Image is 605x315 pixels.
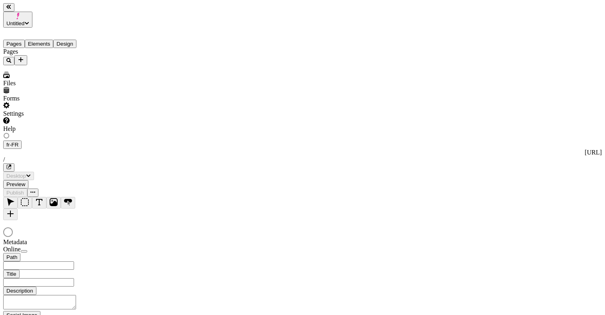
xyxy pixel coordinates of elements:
button: Image [46,197,61,209]
button: Text [32,197,46,209]
button: Description [3,287,36,295]
button: Preview [3,180,28,189]
button: Elements [25,40,54,48]
div: / [3,156,602,163]
button: Desktop [3,172,34,180]
button: Title [3,270,20,278]
button: Path [3,253,20,261]
span: Online [3,246,21,253]
div: Help [3,125,99,132]
div: Files [3,80,99,87]
button: Box [18,197,32,209]
button: Add new [14,55,27,65]
span: fr-FR [6,142,18,148]
button: Design [53,40,76,48]
div: Pages [3,48,99,55]
div: [URL] [3,149,602,156]
span: Publish [6,190,24,196]
span: Desktop [6,173,26,179]
div: Settings [3,110,99,117]
button: Button [61,197,75,209]
button: Publish [3,189,27,197]
div: Metadata [3,239,99,246]
span: Untitled [6,20,24,26]
button: Open locale picker [3,140,22,149]
div: Forms [3,95,99,102]
span: Preview [6,181,25,187]
button: Untitled [3,12,32,28]
button: Pages [3,40,25,48]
